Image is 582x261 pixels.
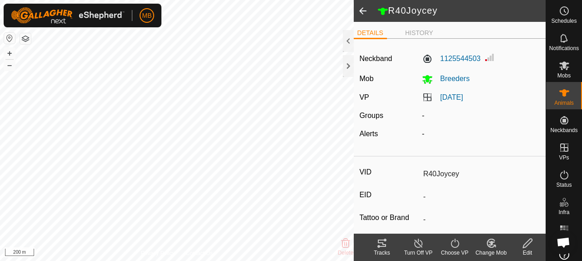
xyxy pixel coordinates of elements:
[550,128,577,133] span: Neckbands
[359,93,369,101] label: VP
[4,33,15,44] button: Reset Map
[554,100,574,106] span: Animals
[557,73,571,78] span: Mobs
[377,5,546,17] h2: R40Joycey
[364,249,400,257] div: Tracks
[484,52,495,63] img: Signal strength
[556,182,572,188] span: Status
[400,249,436,257] div: Turn Off VP
[549,46,579,51] span: Notifications
[551,18,577,24] span: Schedules
[354,28,387,39] li: DETAILS
[509,249,546,257] div: Edit
[558,210,569,215] span: Infra
[418,128,543,139] div: -
[141,249,175,257] a: Privacy Policy
[11,7,125,24] img: Gallagher Logo
[436,249,473,257] div: Choose VP
[359,130,378,138] label: Alerts
[359,189,419,201] label: EID
[4,48,15,59] button: +
[440,93,463,101] a: [DATE]
[433,75,470,82] span: Breeders
[359,166,419,178] label: VID
[20,33,31,44] button: Map Layers
[359,75,373,82] label: Mob
[551,230,576,255] div: Open chat
[359,212,419,224] label: Tattoo or Brand
[559,155,569,160] span: VPs
[359,112,383,119] label: Groups
[4,60,15,71] button: –
[359,53,392,64] label: Neckband
[553,237,575,242] span: Heatmap
[401,28,437,38] li: HISTORY
[186,249,212,257] a: Contact Us
[473,249,509,257] div: Change Mob
[422,53,481,64] label: 1125544503
[418,110,543,121] div: -
[142,11,152,20] span: MB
